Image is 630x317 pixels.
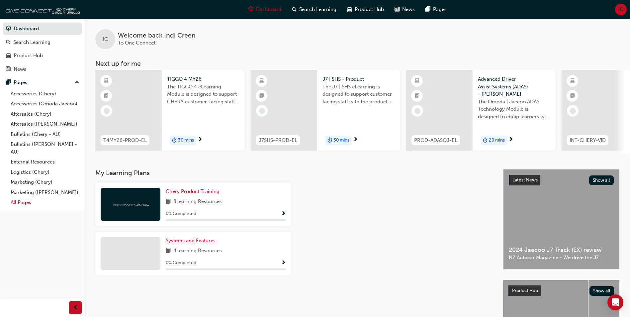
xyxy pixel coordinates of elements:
[607,294,623,310] div: Open Intercom Messenger
[8,157,82,167] a: External Resources
[299,6,336,13] span: Search Learning
[259,92,264,100] span: booktick-icon
[415,92,419,100] span: booktick-icon
[589,286,614,296] button: Show all
[8,109,82,119] a: Aftersales (Chery)
[3,63,82,75] a: News
[6,40,11,46] span: search-icon
[570,137,606,144] span: INT-CHERY-VID
[389,3,420,16] a: news-iconNews
[322,83,395,106] span: The J7 | SHS eLearning is designed to support customer facing staff with the product and sales in...
[8,177,82,187] a: Marketing (Chery)
[327,136,332,145] span: duration-icon
[13,39,50,46] div: Search Learning
[281,210,286,218] button: Show Progress
[483,136,488,145] span: duration-icon
[6,53,11,59] span: car-icon
[167,75,239,83] span: TIGGO 4 MY26
[8,139,82,157] a: Bulletins ([PERSON_NAME] - AU)
[615,4,627,15] button: IC
[570,77,575,85] span: learningResourceType_ELEARNING-icon
[256,6,281,13] span: Dashboard
[8,197,82,208] a: All Pages
[402,6,415,13] span: News
[503,169,619,269] a: Latest NewsShow all2024 Jaecoo J7 Track (EX) reviewNZ Autocar Magazine - We drive the J7.
[85,60,630,67] h3: Next up for me
[14,65,26,73] div: News
[3,21,82,76] button: DashboardSearch LearningProduct HubNews
[508,137,513,143] span: next-icon
[166,238,216,244] span: Systems and Features
[248,5,253,14] span: guage-icon
[103,36,108,43] span: IC
[509,246,614,254] span: 2024 Jaecoo J7 Track (EX) review
[166,188,222,195] a: Chery Product Training
[333,137,349,144] span: 30 mins
[395,5,400,14] span: news-icon
[8,89,82,99] a: Accessories (Chery)
[281,259,286,267] button: Show Progress
[509,175,614,185] a: Latest NewsShow all
[6,26,11,32] span: guage-icon
[3,23,82,35] a: Dashboard
[509,254,614,262] span: NZ Autocar Magazine - We drive the J7.
[167,83,239,106] span: The TIGGO 4 eLearning Module is designed to support CHERY customer-facing staff with the product ...
[112,201,149,207] img: oneconnect
[75,78,79,87] span: up-icon
[73,304,78,312] span: prev-icon
[425,5,430,14] span: pages-icon
[8,129,82,140] a: Bulletins (Chery - AU)
[281,260,286,266] span: Show Progress
[259,108,265,114] span: learningRecordVerb_NONE-icon
[166,210,196,218] span: 0 % Completed
[3,76,82,89] button: Pages
[259,77,264,85] span: learningResourceType_ELEARNING-icon
[3,3,80,16] img: oneconnect
[287,3,342,16] a: search-iconSearch Learning
[414,137,457,144] span: PROD-ADASOJ-EL
[166,247,171,255] span: book-icon
[420,3,452,16] a: pages-iconPages
[292,5,297,14] span: search-icon
[347,5,352,14] span: car-icon
[281,211,286,217] span: Show Progress
[406,70,556,151] a: PROD-ADASOJ-ELAdvanced Driver Assist Systems (ADAS) - [PERSON_NAME]The Omoda | Jaecoo ADAS Techno...
[3,36,82,49] a: Search Learning
[172,136,177,145] span: duration-icon
[173,247,222,255] span: 4 Learning Resources
[166,198,171,206] span: book-icon
[8,119,82,129] a: Aftersales ([PERSON_NAME])
[178,137,194,144] span: 30 mins
[8,167,82,177] a: Logistics (Chery)
[104,77,109,85] span: learningResourceType_ELEARNING-icon
[478,98,550,121] span: The Omoda | Jaecoo ADAS Technology Module is designed to equip learners with essential knowledge ...
[103,137,147,144] span: T4MY26-PROD-EL
[6,80,11,86] span: pages-icon
[14,79,27,86] div: Pages
[166,188,220,194] span: Chery Product Training
[166,237,218,245] a: Systems and Features
[14,52,43,59] div: Product Hub
[104,108,110,114] span: learningRecordVerb_NONE-icon
[508,285,614,296] a: Product HubShow all
[8,187,82,198] a: Marketing ([PERSON_NAME])
[355,6,384,13] span: Product Hub
[198,137,203,143] span: next-icon
[3,50,82,62] a: Product Hub
[478,75,550,98] span: Advanced Driver Assist Systems (ADAS) - [PERSON_NAME]
[570,92,575,100] span: booktick-icon
[95,169,493,177] h3: My Learning Plans
[489,137,505,144] span: 20 mins
[118,32,196,40] span: Welcome back , Indi Creen
[589,175,614,185] button: Show all
[433,6,447,13] span: Pages
[512,177,538,183] span: Latest News
[95,70,245,151] a: T4MY26-PROD-ELTIGGO 4 MY26The TIGGO 4 eLearning Module is designed to support CHERY customer-faci...
[104,92,109,100] span: booktick-icon
[353,137,358,143] span: next-icon
[173,198,222,206] span: 8 Learning Resources
[415,77,419,85] span: learningResourceType_ELEARNING-icon
[342,3,389,16] a: car-iconProduct Hub
[8,99,82,109] a: Accessories (Omoda Jaecoo)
